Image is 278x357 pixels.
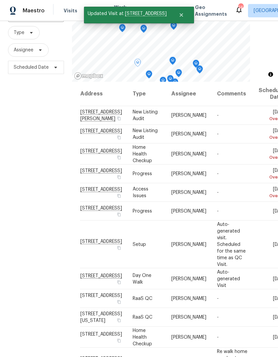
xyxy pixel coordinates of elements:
span: Visits [64,7,77,14]
span: Toggle attribution [269,71,273,78]
span: New Listing Audit [133,128,158,140]
span: [STREET_ADDRESS] [80,293,122,298]
span: [PERSON_NAME] [171,209,206,214]
div: Map marker [140,25,147,35]
span: - [217,209,219,214]
div: Map marker [196,65,203,76]
span: Progress [133,171,152,176]
span: RaaS QC [133,315,152,320]
button: Copy Address [116,317,122,323]
div: Map marker [175,69,182,79]
span: Work Orders [114,4,131,17]
span: - [217,315,219,320]
span: Day One Walk [133,273,151,284]
span: Progress [133,209,152,214]
button: Copy Address [116,134,122,140]
span: Home Health Checkup [133,145,152,163]
span: Type [14,29,24,36]
span: - [217,296,219,301]
span: [PERSON_NAME] [171,335,206,339]
button: Close [170,8,192,22]
span: - [217,190,219,195]
span: [PERSON_NAME] [171,315,206,320]
div: Map marker [134,59,141,69]
th: Assignee [166,82,212,106]
span: [PERSON_NAME] [171,296,206,301]
span: Home Health Checkup [133,328,152,346]
span: [STREET_ADDRESS] [80,332,122,336]
span: Geo Assignments [195,4,227,17]
span: New Listing Audit [133,110,158,121]
span: Access Issues [133,187,148,198]
span: - [217,132,219,136]
span: [PERSON_NAME] [171,242,206,247]
button: Copy Address [116,212,122,218]
span: Scheduled Date [14,64,49,71]
span: - [217,113,219,118]
div: Map marker [170,22,177,32]
span: [PERSON_NAME] [171,151,206,156]
span: - [217,335,219,339]
a: Mapbox homepage [74,72,103,80]
div: Map marker [172,78,178,89]
button: Copy Address [116,245,122,251]
button: Copy Address [116,279,122,285]
button: Copy Address [116,154,122,160]
div: Map marker [193,60,199,70]
th: Address [80,82,127,106]
span: [PERSON_NAME] [171,132,206,136]
span: Auto-generated Visit [217,270,240,288]
div: Map marker [169,57,176,67]
span: [PERSON_NAME] [171,171,206,176]
span: [PERSON_NAME] [171,113,206,118]
button: Copy Address [116,115,122,121]
div: Map marker [146,70,152,81]
button: Copy Address [116,337,122,343]
span: RaaS QC [133,296,152,301]
span: [STREET_ADDRESS][US_STATE] [80,312,122,323]
div: Map marker [167,75,174,85]
span: Setup [133,242,146,247]
span: Assignee [14,47,33,53]
button: Toggle attribution [267,70,275,78]
div: Map marker [119,24,126,34]
span: Maestro [23,7,45,14]
button: Copy Address [116,174,122,180]
span: - [217,171,219,176]
button: Copy Address [116,299,122,305]
button: Copy Address [116,193,122,199]
div: Map marker [160,77,166,87]
span: [PERSON_NAME] [171,276,206,281]
span: Auto-generated visit. Scheduled for the same time as QC Visit. [217,222,246,267]
span: [PERSON_NAME] [171,190,206,195]
th: Comments [212,82,253,106]
span: - [217,151,219,156]
th: Type [127,82,166,106]
div: 14 [238,4,243,11]
span: Updated Visit at [84,7,170,21]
